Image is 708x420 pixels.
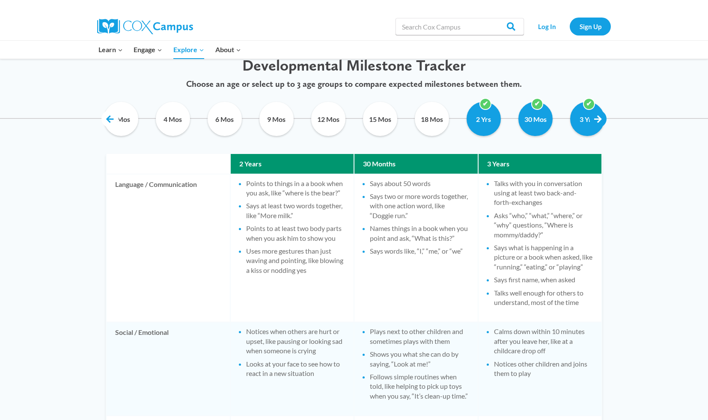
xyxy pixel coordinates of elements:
[370,224,469,243] li: Names things in a book when you point and ask, “What is this?”
[528,18,565,35] a: Log In
[494,179,593,207] li: Talks with you in conversation using at least two back-and-forth-exchanges
[93,41,128,59] button: Child menu of Learn
[370,192,469,220] li: Says two or more words together, with one action word, like “Doggie run.”
[97,19,193,34] img: Cox Campus
[370,372,469,401] li: Follows simple routines when told, like helping to pick up toys when you say, “It’s clean-up time.”
[494,327,593,355] li: Calms down within 10 minutes after you leave her, like at a childcare drop off
[93,41,246,59] nav: Primary Navigation
[242,56,466,74] span: Developmental Milestone Tracker
[370,179,469,188] li: Says about 50 words
[494,211,593,240] li: Asks “who,” “what,” “where,” or “why” questions, “Where is mommy/daddy?”
[95,79,613,89] p: Choose an age or select up to 3 age groups to compare expected milestones between them.
[494,275,593,284] li: Says first name, when asked
[570,18,611,35] a: Sign Up
[246,179,345,198] li: Points to things in a a book when you ask, like “where is the bear?”
[370,327,469,346] li: Plays next to other children and sometimes plays with them
[494,359,593,379] li: Notices other children and joins them to play
[396,18,524,35] input: Search Cox Campus
[107,322,230,415] td: Social / Emotional
[370,349,469,369] li: Shows you what she can do by saying, “Look at me!”
[354,154,478,174] th: 30 Months
[210,41,247,59] button: Child menu of About
[246,224,345,243] li: Points to at least two body parts when you ask him to show you
[246,359,345,379] li: Looks at your face to see how to react in a new situation
[246,201,345,220] li: Says at least two words together, like “More milk.”
[168,41,210,59] button: Child menu of Explore
[494,243,593,272] li: Says what is happening in a picture or a book when asked, like “running,” “eating,” or “playing”
[246,327,345,355] li: Notices when others are hurt or upset, like pausing or looking sad when someone is crying
[528,18,611,35] nav: Secondary Navigation
[494,288,593,308] li: Talks well enough for others to understand, most of the time
[107,175,230,322] td: Language / Communication
[246,246,345,275] li: Uses more gestures than just waving and pointing, like blowing a kiss or nodding yes
[479,154,602,174] th: 3 Years
[231,154,354,174] th: 2 Years
[370,246,469,256] li: Says words like, “I,” “me,” or “we”
[128,41,168,59] button: Child menu of Engage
